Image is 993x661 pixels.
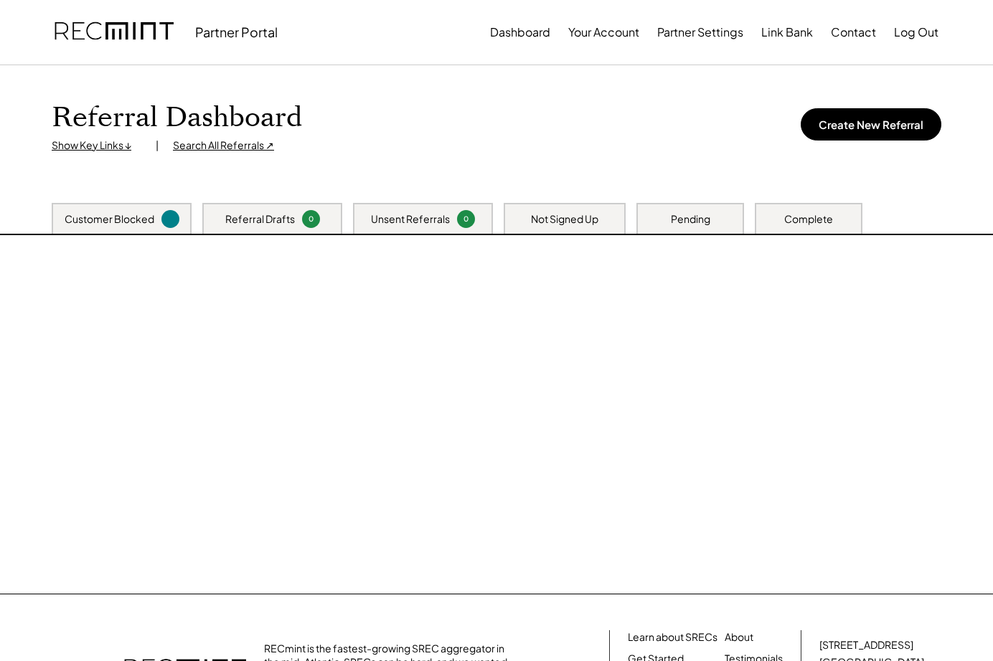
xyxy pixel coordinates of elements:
[490,18,550,47] button: Dashboard
[459,214,473,224] div: 0
[195,24,278,40] div: Partner Portal
[894,18,938,47] button: Log Out
[173,138,274,153] div: Search All Referrals ↗
[304,214,318,224] div: 0
[784,212,833,227] div: Complete
[371,212,450,227] div: Unsent Referrals
[531,212,598,227] div: Not Signed Up
[801,108,941,141] button: Create New Referral
[55,8,174,57] img: recmint-logotype%403x.png
[156,138,159,153] div: |
[52,138,141,153] div: Show Key Links ↓
[65,212,154,227] div: Customer Blocked
[761,18,813,47] button: Link Bank
[52,101,302,135] h1: Referral Dashboard
[831,18,876,47] button: Contact
[819,638,913,652] div: [STREET_ADDRESS]
[657,18,743,47] button: Partner Settings
[671,212,710,227] div: Pending
[628,630,717,645] a: Learn about SRECs
[225,212,295,227] div: Referral Drafts
[725,630,753,645] a: About
[568,18,639,47] button: Your Account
